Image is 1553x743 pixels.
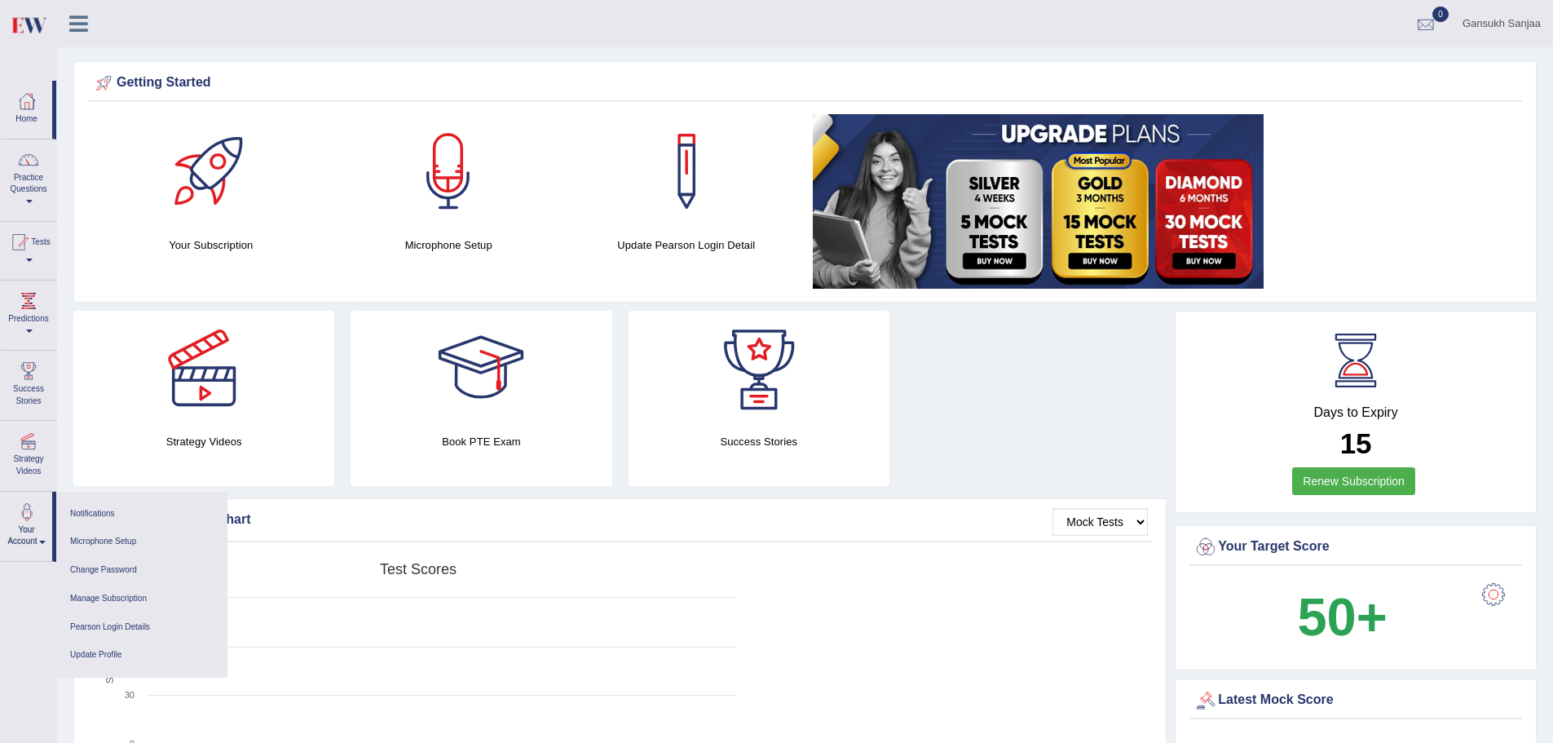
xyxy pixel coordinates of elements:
[64,528,219,556] a: Microphone Setup
[1,222,56,275] a: Tests
[100,237,321,254] h4: Your Subscription
[64,556,219,585] a: Change Password
[125,690,135,700] text: 30
[629,433,889,450] h4: Success Stories
[1,492,52,556] a: Your Account
[1,421,56,485] a: Strategy Videos
[92,508,1148,533] div: Score Progress Chart
[1,351,56,415] a: Success Stories
[64,500,219,529] a: Notifications
[92,71,1518,95] div: Getting Started
[64,613,219,642] a: Pearson Login Details
[338,237,558,254] h4: Microphone Setup
[380,561,457,577] tspan: Test scores
[1193,535,1518,559] div: Your Target Score
[73,433,334,450] h4: Strategy Videos
[576,237,796,254] h4: Update Pearson Login Detail
[64,585,219,613] a: Manage Subscription
[1432,7,1449,22] span: 0
[813,114,1264,289] img: small5.jpg
[351,433,611,450] h4: Book PTE Exam
[1,81,52,134] a: Home
[1340,427,1372,459] b: 15
[104,658,116,684] tspan: Score
[64,641,219,670] a: Update Profile
[1193,688,1518,713] div: Latest Mock Score
[1297,587,1387,647] b: 50+
[1292,467,1415,495] a: Renew Subscription
[1,281,56,345] a: Predictions
[1,139,56,216] a: Practice Questions
[1193,405,1518,420] h4: Days to Expiry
